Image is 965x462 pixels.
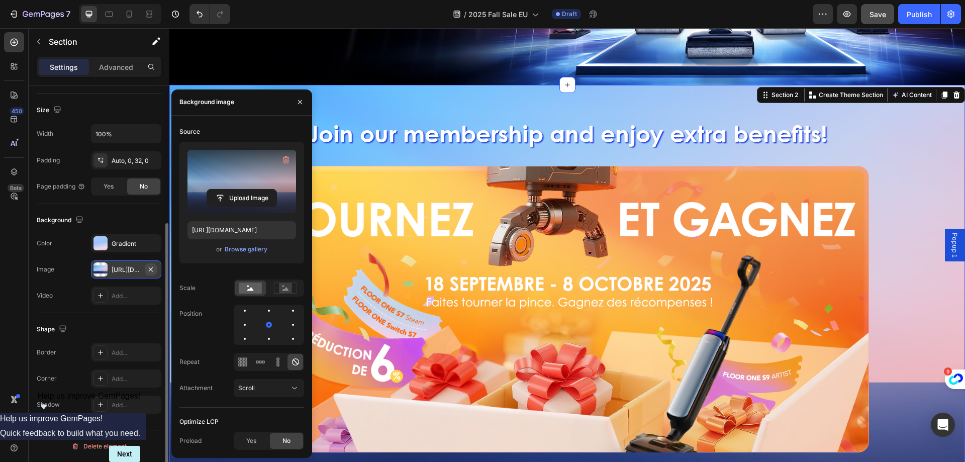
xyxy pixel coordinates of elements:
[562,10,577,19] span: Draft
[225,245,267,254] div: Browse gallery
[140,182,148,191] span: No
[50,62,78,72] p: Settings
[246,436,256,445] span: Yes
[114,60,165,67] div: 关键词（按流量）
[37,104,63,117] div: Size
[179,284,196,293] div: Scale
[224,244,268,254] button: Browse gallery
[99,62,133,72] p: Advanced
[8,184,24,192] div: Beta
[16,26,24,35] img: website_grey.svg
[37,291,53,300] div: Video
[10,107,24,115] div: 450
[216,243,222,255] span: or
[37,214,85,227] div: Background
[37,239,52,248] div: Color
[468,9,528,20] span: 2025 Fall Sale EU
[600,62,631,71] div: Section 2
[781,205,791,229] span: Popup 1
[49,36,131,48] p: Section
[179,357,200,366] div: Repeat
[179,127,200,136] div: Source
[169,28,965,462] iframe: Design area
[112,292,159,301] div: Add...
[4,4,75,24] button: 7
[179,436,202,445] div: Preload
[103,59,111,67] img: tab_keywords_by_traffic_grey.svg
[96,138,700,424] img: gempages_490428951957603399-a8a67932-60b3-496d-9404-6127832c5db7.png
[907,9,932,20] div: Publish
[52,60,77,67] div: 域名概述
[112,265,141,274] div: [URL][DOMAIN_NAME]
[649,62,714,71] p: Create Theme Section
[37,156,60,165] div: Padding
[179,417,219,426] div: Optimize LCP
[112,239,159,248] div: Gradient
[91,125,161,143] input: Auto
[37,348,56,357] div: Border
[179,98,234,107] div: Background image
[38,392,141,400] span: Help us improve GemPages!
[720,61,764,73] button: AI Content
[66,8,70,20] p: 7
[16,16,24,24] img: logo_orange.svg
[207,189,277,207] button: Upload Image
[282,436,291,445] span: No
[870,10,886,19] span: Save
[37,323,69,336] div: Shape
[37,129,53,138] div: Width
[41,59,49,67] img: tab_domain_overview_orange.svg
[112,348,159,357] div: Add...
[179,309,202,318] div: Position
[112,375,159,384] div: Add...
[37,374,57,383] div: Corner
[861,4,894,24] button: Save
[28,16,49,24] div: v 4.0.25
[96,89,700,121] h2: Join our membership and enjoy extra benefits!
[238,384,255,392] span: Scroll
[104,182,114,191] span: Yes
[898,4,940,24] button: Publish
[179,384,213,393] div: Attachment
[189,4,230,24] div: Undo/Redo
[112,156,159,165] div: Auto, 0, 32, 0
[234,379,304,397] button: Scroll
[187,221,296,239] input: https://example.com/image.jpg
[37,182,85,191] div: Page padding
[37,265,54,274] div: Image
[38,392,141,413] button: Show survey - Help us improve GemPages!
[26,26,102,35] div: 域名: [DOMAIN_NAME]
[931,413,955,437] div: Open Intercom Messenger
[464,9,466,20] span: /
